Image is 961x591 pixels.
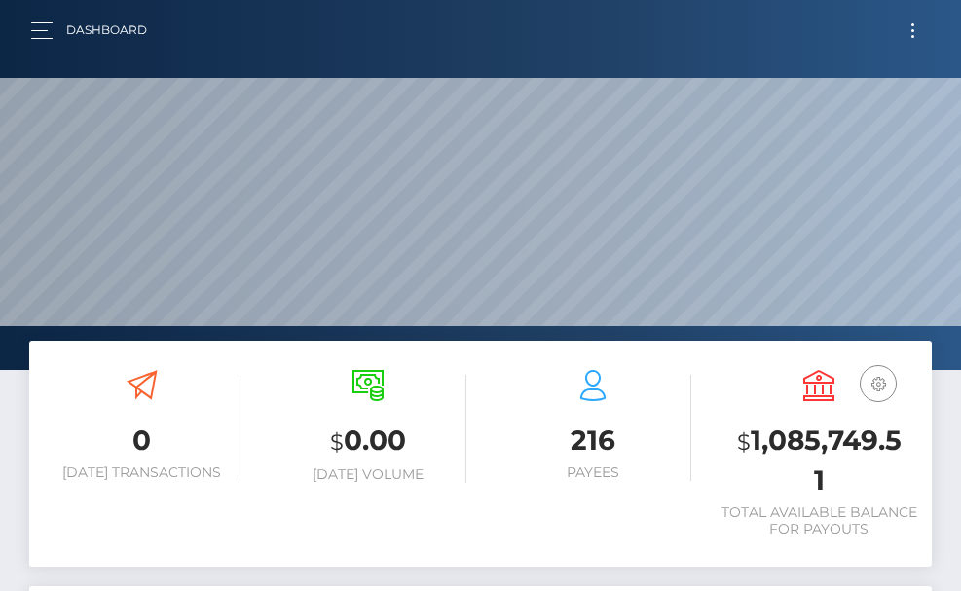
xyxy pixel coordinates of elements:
button: Toggle navigation [895,18,931,44]
h3: 1,085,749.51 [721,422,917,499]
small: $ [737,428,751,456]
small: $ [330,428,344,456]
h6: Payees [496,464,692,481]
h6: [DATE] Transactions [44,464,240,481]
h6: Total Available Balance for Payouts [721,504,917,537]
h3: 0 [44,422,240,460]
h6: [DATE] Volume [270,466,466,483]
a: Dashboard [66,10,147,51]
h3: 0.00 [270,422,466,462]
h3: 216 [496,422,692,460]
